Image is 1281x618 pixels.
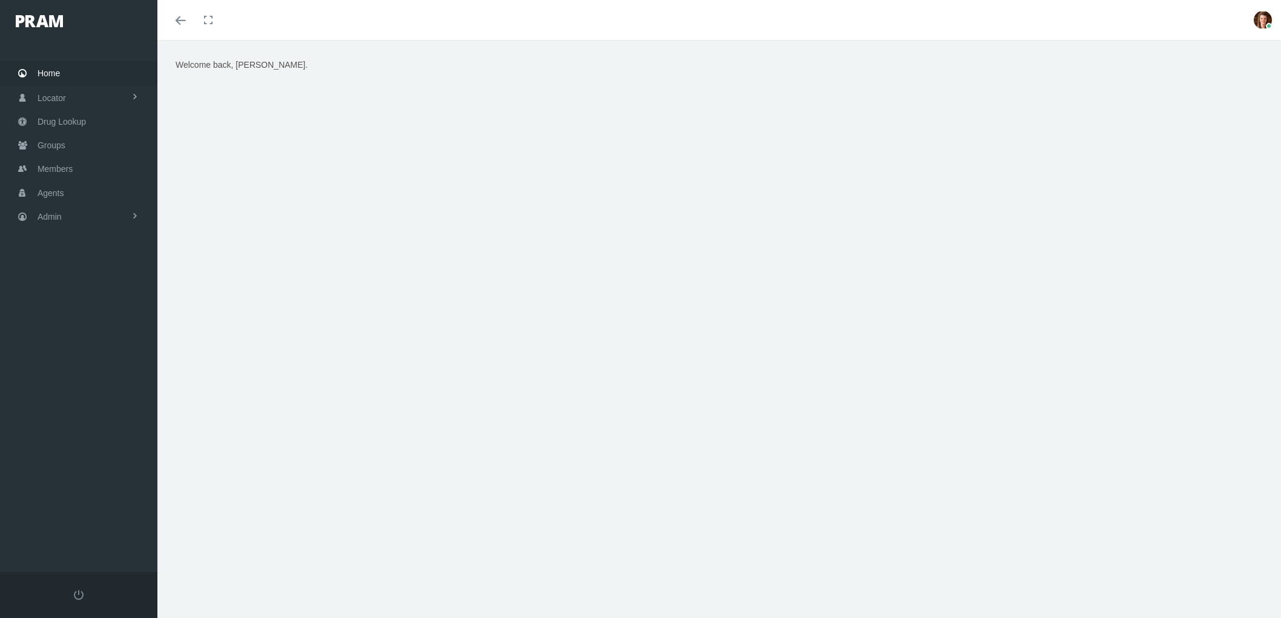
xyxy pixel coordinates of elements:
img: S_Profile_Picture_677.PNG [1254,11,1272,29]
span: Members [38,157,73,180]
span: Drug Lookup [38,110,86,133]
span: Welcome back, [PERSON_NAME]. [176,60,308,70]
span: Agents [38,182,64,205]
span: Home [38,62,60,85]
span: Admin [38,205,62,228]
span: Locator [38,87,66,110]
img: PRAM_20_x_78.png [16,15,63,27]
span: Groups [38,134,65,157]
